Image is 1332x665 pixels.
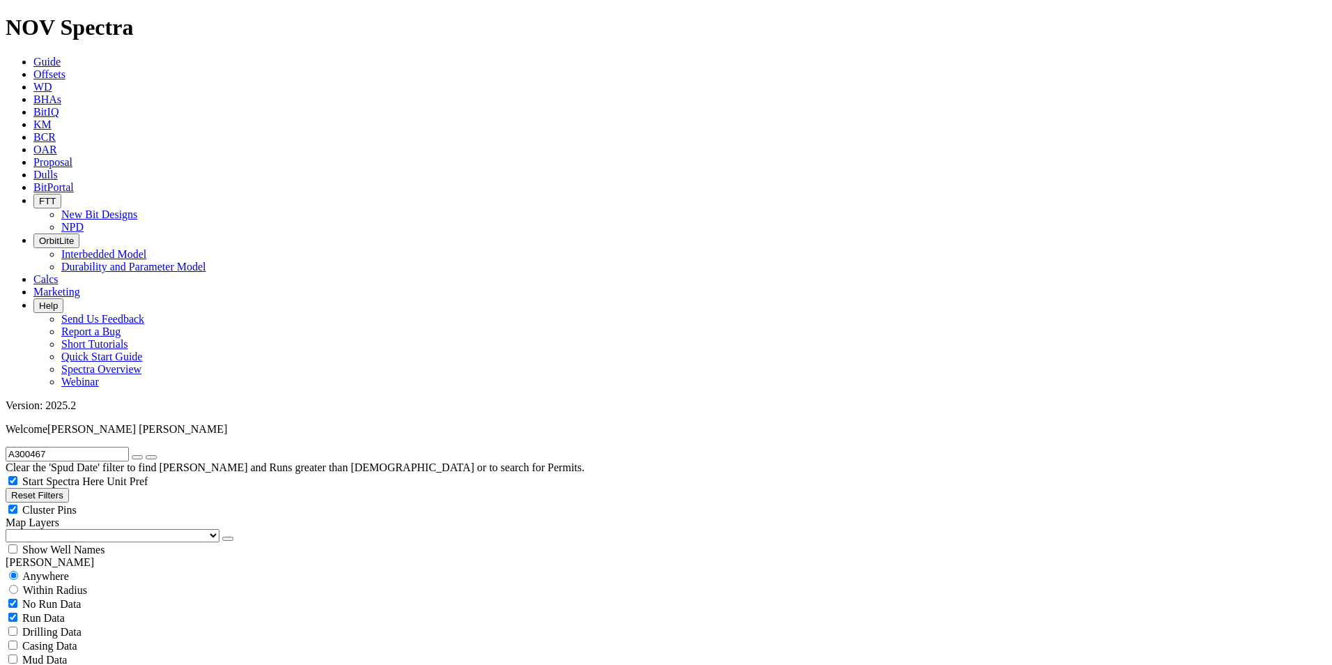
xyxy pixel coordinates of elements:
input: Search [6,447,129,461]
a: BitIQ [33,106,59,118]
a: BHAs [33,93,61,105]
a: Webinar [61,376,99,388]
a: KM [33,119,52,130]
a: Quick Start Guide [61,351,142,362]
input: Start Spectra Here [8,476,17,485]
div: [PERSON_NAME] [6,556,1326,569]
a: Spectra Overview [61,363,141,375]
span: Start Spectra Here [22,475,104,487]
a: Durability and Parameter Model [61,261,206,273]
a: Marketing [33,286,80,298]
a: Report a Bug [61,326,121,337]
span: FTT [39,196,56,206]
span: Cluster Pins [22,504,77,516]
a: OAR [33,144,57,155]
a: BCR [33,131,56,143]
a: NPD [61,221,84,233]
span: Drilling Data [22,626,82,638]
span: OrbitLite [39,236,74,246]
div: Version: 2025.2 [6,399,1326,412]
span: [PERSON_NAME] [PERSON_NAME] [47,423,227,435]
span: Within Radius [23,584,87,596]
span: Help [39,300,58,311]
span: Run Data [22,612,65,624]
span: Unit Pref [107,475,148,487]
a: Guide [33,56,61,68]
a: Calcs [33,273,59,285]
p: Welcome [6,423,1326,436]
button: Help [33,298,63,313]
a: WD [33,81,52,93]
a: Proposal [33,156,72,168]
button: Reset Filters [6,488,69,503]
a: Interbedded Model [61,248,146,260]
a: BitPortal [33,181,74,193]
span: Map Layers [6,517,59,528]
span: No Run Data [22,598,81,610]
a: New Bit Designs [61,208,137,220]
span: Casing Data [22,640,77,652]
a: Send Us Feedback [61,313,144,325]
button: OrbitLite [33,234,79,248]
a: Offsets [33,68,65,80]
span: Clear the 'Spud Date' filter to find [PERSON_NAME] and Runs greater than [DEMOGRAPHIC_DATA] or to... [6,461,584,473]
button: FTT [33,194,61,208]
a: Short Tutorials [61,338,128,350]
span: Show Well Names [22,544,104,556]
a: Dulls [33,169,58,181]
span: Anywhere [22,570,69,582]
h1: NOV Spectra [6,15,1326,40]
